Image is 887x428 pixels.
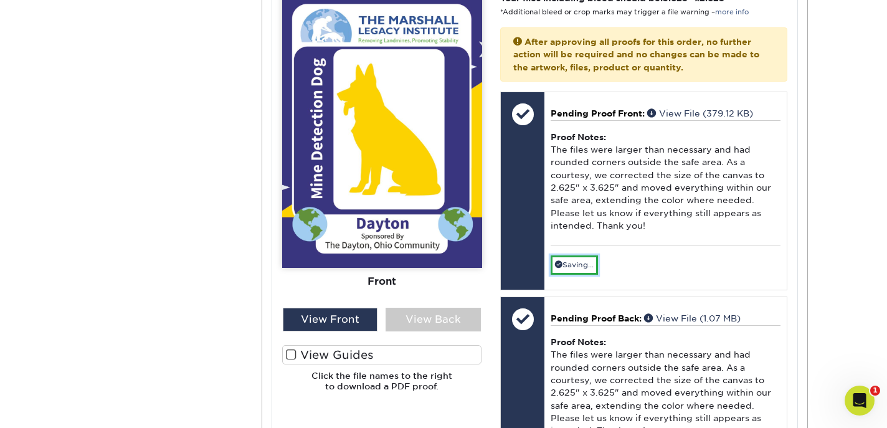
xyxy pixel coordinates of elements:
[283,308,378,331] div: View Front
[551,120,780,245] div: The files were larger than necessary and had rounded corners outside the safe area. As a courtesy...
[500,8,749,16] small: *Additional bleed or crop marks may trigger a file warning –
[551,337,606,347] strong: Proof Notes:
[870,386,880,396] span: 1
[551,132,606,142] strong: Proof Notes:
[551,108,645,118] span: Pending Proof Front:
[282,371,482,401] h6: Click the file names to the right to download a PDF proof.
[282,268,482,295] div: Front
[715,8,749,16] a: more info
[513,37,759,72] strong: After approving all proofs for this order, no further action will be required and no changes can ...
[647,108,753,118] a: View File (379.12 KB)
[644,313,741,323] a: View File (1.07 MB)
[386,308,481,331] div: View Back
[282,345,482,364] label: View Guides
[845,386,875,416] iframe: Intercom live chat
[551,313,642,323] span: Pending Proof Back:
[551,255,598,275] a: Saving...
